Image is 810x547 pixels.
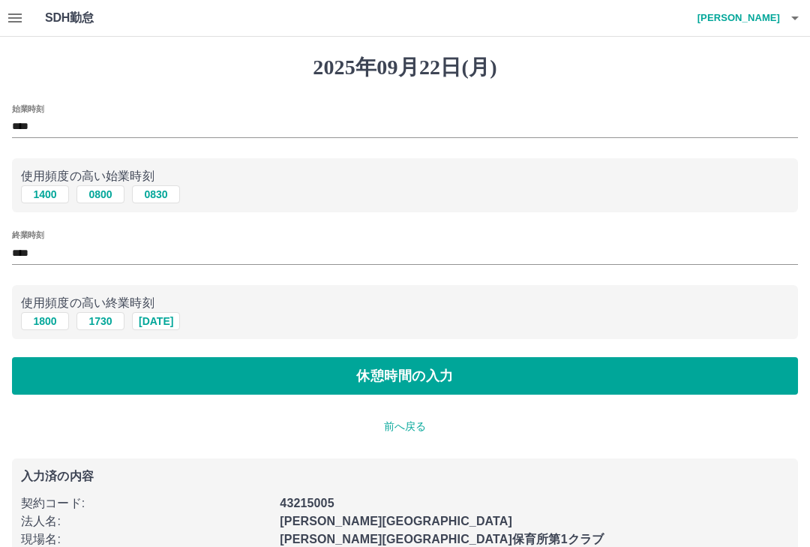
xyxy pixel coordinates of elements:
[21,185,69,203] button: 1400
[21,312,69,330] button: 1800
[12,55,798,80] h1: 2025年09月22日(月)
[21,470,789,482] p: 入力済の内容
[12,230,43,241] label: 終業時刻
[280,515,512,527] b: [PERSON_NAME][GEOGRAPHIC_DATA]
[132,312,180,330] button: [DATE]
[76,185,124,203] button: 0800
[12,419,798,434] p: 前へ戻る
[132,185,180,203] button: 0830
[280,533,604,545] b: [PERSON_NAME][GEOGRAPHIC_DATA]保育所第1クラブ
[280,497,334,509] b: 43215005
[21,494,271,512] p: 契約コード :
[21,167,789,185] p: 使用頻度の高い始業時刻
[76,312,124,330] button: 1730
[12,357,798,395] button: 休憩時間の入力
[12,103,43,114] label: 始業時刻
[21,294,789,312] p: 使用頻度の高い終業時刻
[21,512,271,530] p: 法人名 :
